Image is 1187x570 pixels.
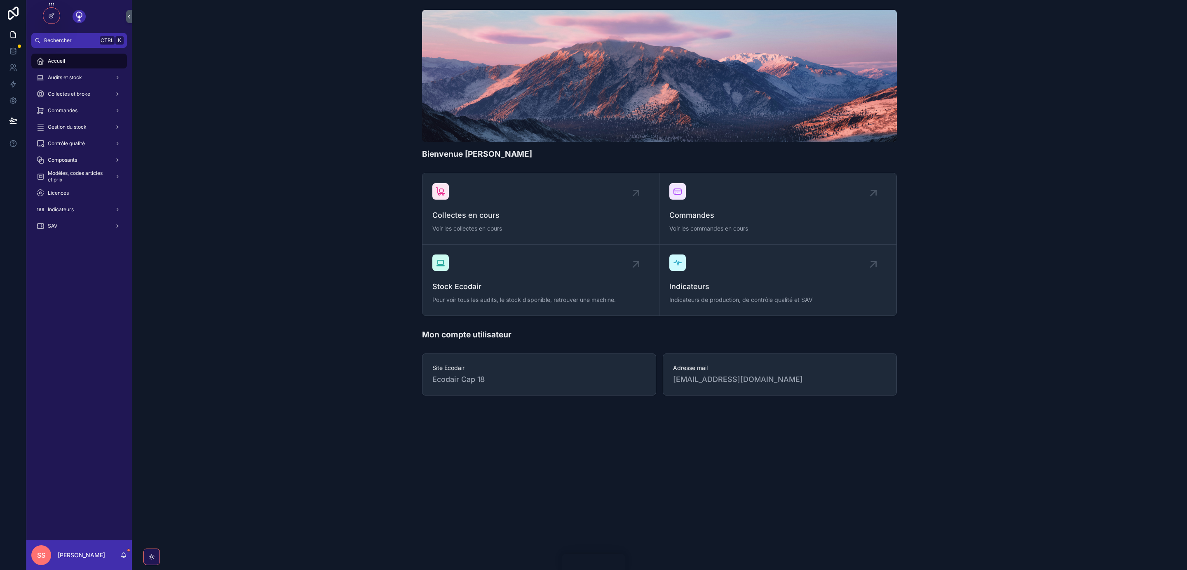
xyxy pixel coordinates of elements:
span: Stock Ecodair [432,281,649,292]
span: Pour voir tous les audits, le stock disponible, retrouver une machine. [432,296,649,304]
h1: Mon compte utilisateur [422,329,511,340]
span: Collectes en cours [432,210,649,221]
a: Indicateurs [31,202,127,217]
span: Site Ecodair [432,364,646,372]
span: [EMAIL_ADDRESS][DOMAIN_NAME] [673,374,887,385]
img: App logo [73,10,86,23]
span: Voir les commandes en cours [669,224,887,233]
a: Stock EcodairPour voir tous les audits, le stock disponible, retrouver une machine. [422,245,659,316]
span: Rechercher [44,37,96,44]
span: Composants [48,157,77,163]
a: Accueil [31,54,127,68]
span: SS [37,550,45,560]
span: Ecodair Cap 18 [432,374,485,385]
span: Voir les collectes en cours [432,224,649,233]
span: Adresse mail [673,364,887,372]
span: Modèles, codes articles et prix [48,170,108,183]
span: Commandes [48,107,77,114]
span: Indicateurs [669,281,887,292]
a: Contrôle qualité [31,136,127,151]
span: Audits et stock [48,74,82,81]
span: Indicateurs [48,206,74,213]
span: Accueil [48,58,65,64]
a: Modèles, codes articles et prix [31,169,127,184]
a: SAV [31,219,127,233]
a: Gestion du stock [31,120,127,134]
span: Ctrl [100,36,115,45]
span: Indicateurs de production, de contrôle qualité et SAV [669,296,887,304]
a: CommandesVoir les commandes en cours [659,173,896,245]
a: Licences [31,186,127,200]
a: Composants [31,153,127,167]
span: Commandes [669,210,887,221]
p: [PERSON_NAME] [58,551,105,559]
span: SAV [48,223,57,229]
span: Gestion du stock [48,124,87,130]
span: Collectes et broke [48,91,90,97]
span: K [116,37,123,44]
a: Collectes en coursVoir les collectes en cours [422,173,659,245]
a: Audits et stock [31,70,127,85]
a: Collectes et broke [31,87,127,101]
span: Contrôle qualité [48,140,85,147]
h1: Bienvenue [PERSON_NAME] [422,148,532,160]
a: IndicateursIndicateurs de production, de contrôle qualité et SAV [659,245,896,316]
div: scrollable content [26,48,132,244]
a: Commandes [31,103,127,118]
span: Licences [48,190,69,196]
button: RechercherCtrlK [31,33,127,48]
